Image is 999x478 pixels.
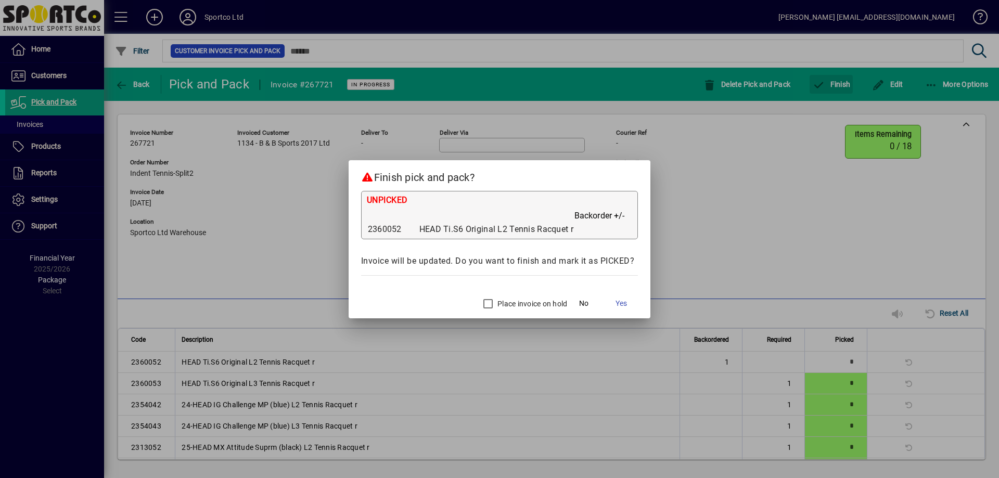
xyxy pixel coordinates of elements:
button: No [567,294,600,313]
div: Invoice will be updated. Do you want to finish and mark it as PICKED? [361,255,638,267]
span: Yes [616,298,627,309]
span: No [579,298,588,309]
td: HEAD Ti.S6 Original L2 Tennis Racquet r [419,223,574,236]
th: Backorder +/- [574,209,633,223]
h2: Finish pick and pack? [349,160,651,190]
td: 2360052 [367,223,419,236]
label: Place invoice on hold [495,299,567,309]
button: Yes [605,294,638,313]
div: UNPICKED [367,194,633,209]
